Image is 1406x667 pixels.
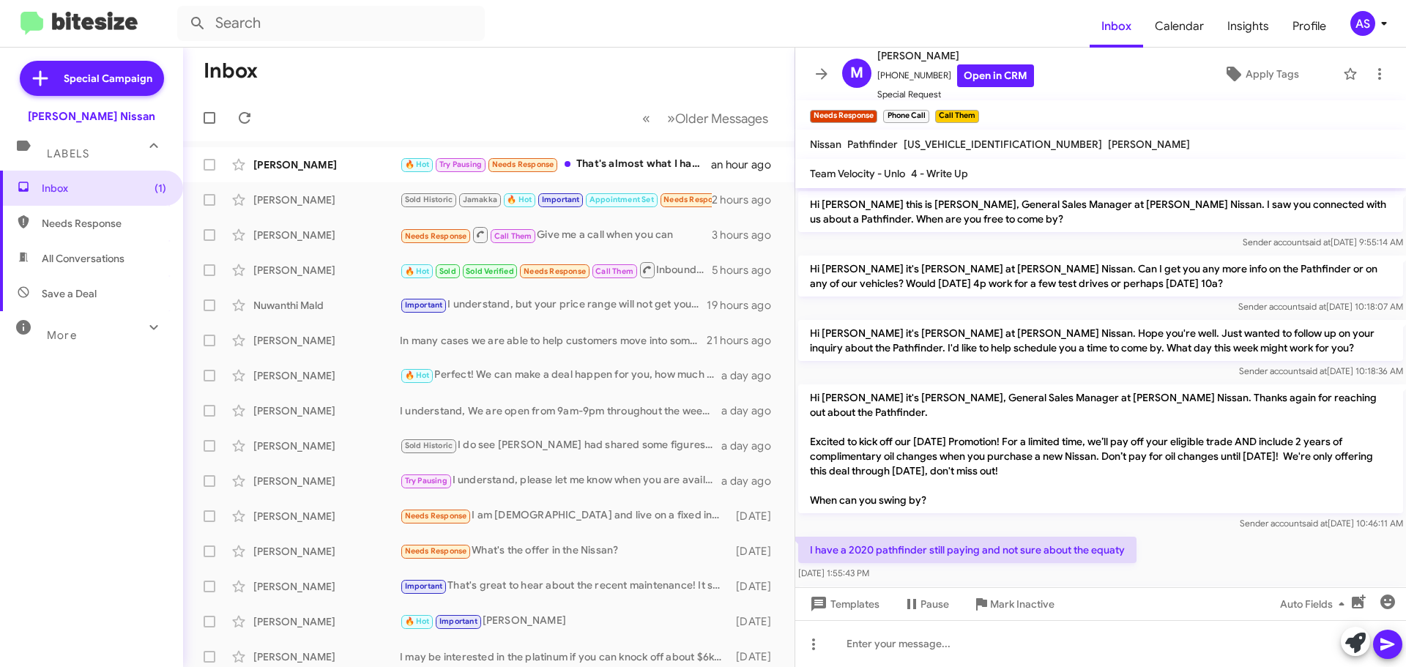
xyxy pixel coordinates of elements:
[1240,518,1403,529] span: Sender account [DATE] 10:46:11 AM
[1268,591,1362,617] button: Auto Fields
[405,370,430,380] span: 🔥 Hot
[798,191,1403,232] p: Hi [PERSON_NAME] this is [PERSON_NAME], General Sales Manager at [PERSON_NAME] Nissan. I saw you ...
[1338,11,1390,36] button: AS
[721,403,783,418] div: a day ago
[253,544,400,559] div: [PERSON_NAME]
[850,62,863,85] span: M
[253,614,400,629] div: [PERSON_NAME]
[721,439,783,453] div: a day ago
[1143,5,1216,48] span: Calendar
[729,544,783,559] div: [DATE]
[795,591,891,617] button: Templates
[42,216,166,231] span: Needs Response
[400,403,721,418] div: I understand, We are open from 9am-9pm throughout the week, and from 9am-8pm [DATE]! Does this he...
[400,613,729,630] div: [PERSON_NAME]
[798,567,869,578] span: [DATE] 1:55:43 PM
[42,251,124,266] span: All Conversations
[707,333,783,348] div: 21 hours ago
[204,59,258,83] h1: Inbox
[253,228,400,242] div: [PERSON_NAME]
[877,64,1034,87] span: [PHONE_NUMBER]
[633,103,659,133] button: Previous
[798,537,1137,563] p: I have a 2020 pathfinder still paying and not sure about the equaty
[810,167,905,180] span: Team Velocity - Unlo
[253,579,400,594] div: [PERSON_NAME]
[494,231,532,241] span: Call Them
[405,616,430,626] span: 🔥 Hot
[400,191,712,208] div: Yes sir My grandson needs a car and my co worker
[400,333,707,348] div: In many cases we are able to help customers move into something newer with the same or even a low...
[807,591,879,617] span: Templates
[798,384,1403,513] p: Hi [PERSON_NAME] it's [PERSON_NAME], General Sales Manager at [PERSON_NAME] Nissan. Thanks again ...
[405,231,467,241] span: Needs Response
[1305,236,1331,247] span: said at
[798,256,1403,297] p: Hi [PERSON_NAME] it's [PERSON_NAME] at [PERSON_NAME] Nissan. Can I get you any more info on the P...
[253,333,400,348] div: [PERSON_NAME]
[810,110,877,123] small: Needs Response
[463,195,497,204] span: Jamakka
[400,507,729,524] div: I am [DEMOGRAPHIC_DATA] and live on a fixed income. Although My health concerns are minimal.. I d...
[1090,5,1143,48] a: Inbox
[400,578,729,595] div: That's great to hear about the recent maintenance! It sounds like the vehicle is in good shape. W...
[634,103,777,133] nav: Page navigation example
[712,263,783,277] div: 5 hours ago
[891,591,961,617] button: Pause
[1350,11,1375,36] div: AS
[1301,301,1326,312] span: said at
[253,403,400,418] div: [PERSON_NAME]
[405,267,430,276] span: 🔥 Hot
[904,138,1102,151] span: [US_VEHICLE_IDENTIFICATION_NUMBER]
[1108,138,1190,151] span: [PERSON_NAME]
[595,267,633,276] span: Call Them
[400,649,729,664] div: I may be interested in the platinum if you can knock off about $6k and it has an extended warranty
[1238,301,1403,312] span: Sender account [DATE] 10:18:07 AM
[253,509,400,523] div: [PERSON_NAME]
[253,193,400,207] div: [PERSON_NAME]
[466,267,514,276] span: Sold Verified
[439,616,477,626] span: Important
[663,195,726,204] span: Needs Response
[589,195,654,204] span: Appointment Set
[253,157,400,172] div: [PERSON_NAME]
[961,591,1066,617] button: Mark Inactive
[47,147,89,160] span: Labels
[253,298,400,313] div: Nuwanthi Mald
[1239,365,1403,376] span: Sender account [DATE] 10:18:36 AM
[405,511,467,521] span: Needs Response
[400,367,721,384] div: Perfect! We can make a deal happen for you, how much money down are you looking to put for this p...
[1216,5,1281,48] a: Insights
[729,649,783,664] div: [DATE]
[711,157,783,172] div: an hour ago
[1281,5,1338,48] a: Profile
[400,156,711,173] div: That's almost what I have left to payoff my car, not a good deal !
[642,109,650,127] span: «
[911,167,968,180] span: 4 - Write Up
[729,579,783,594] div: [DATE]
[400,297,707,313] div: I understand, but your price range will not get you a 2025 SV, if everybody has their S models ab...
[405,476,447,485] span: Try Pausing
[990,591,1054,617] span: Mark Inactive
[28,109,155,124] div: [PERSON_NAME] Nissan
[400,472,721,489] div: I understand, please let me know when you are available to stop in, we will be more than happy to...
[405,160,430,169] span: 🔥 Hot
[675,111,768,127] span: Older Messages
[877,87,1034,102] span: Special Request
[405,195,453,204] span: Sold Historic
[253,263,400,277] div: [PERSON_NAME]
[400,437,721,454] div: I do see [PERSON_NAME] had shared some figures with you, did you get a chance to look those over?
[405,441,453,450] span: Sold Historic
[1301,365,1327,376] span: said at
[524,267,586,276] span: Needs Response
[957,64,1034,87] a: Open in CRM
[405,300,443,310] span: Important
[253,439,400,453] div: [PERSON_NAME]
[253,474,400,488] div: [PERSON_NAME]
[810,138,841,151] span: Nissan
[400,226,712,244] div: Give me a call when you can
[729,614,783,629] div: [DATE]
[492,160,554,169] span: Needs Response
[400,261,712,279] div: Inbound Call
[1302,518,1328,529] span: said at
[42,286,97,301] span: Save a Deal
